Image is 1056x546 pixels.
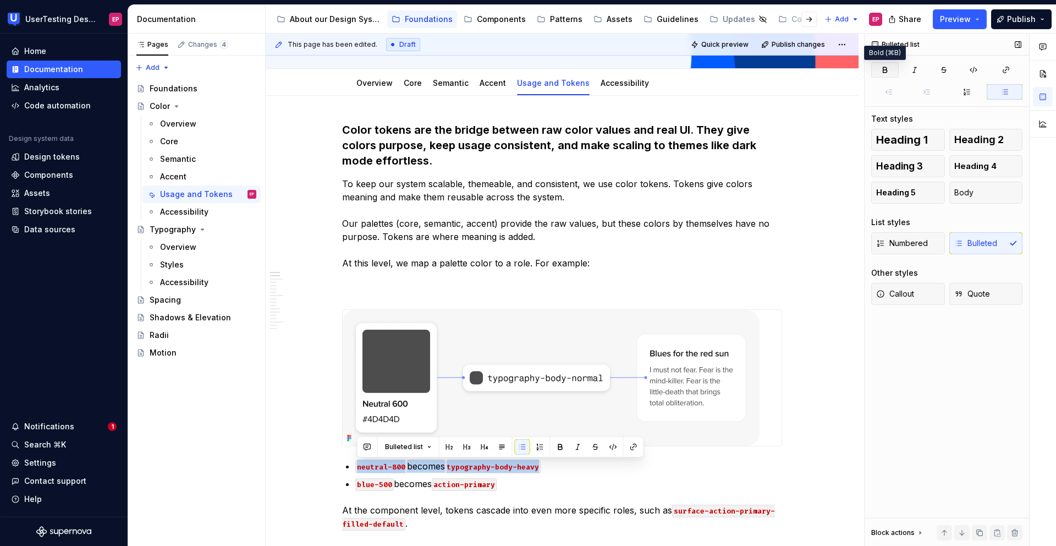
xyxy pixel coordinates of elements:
[24,46,46,57] div: Home
[132,326,261,344] a: Radii
[933,9,987,29] button: Preview
[871,217,910,228] div: List styles
[142,274,261,291] a: Accessibility
[356,78,393,88] a: Overview
[108,422,117,431] span: 1
[459,10,530,28] a: Components
[290,14,381,25] div: About our Design System
[160,277,208,288] div: Accessibility
[132,309,261,326] a: Shadows & Elevation
[24,476,86,487] div: Contact support
[160,118,196,129] div: Overview
[871,283,945,305] button: Callout
[352,71,397,94] div: Overview
[428,71,473,94] div: Semantic
[601,78,649,88] a: Accessibility
[517,78,590,88] a: Usage and Tokens
[607,14,632,25] div: Assets
[146,63,159,72] span: Add
[36,526,91,537] a: Supernova Logo
[142,185,261,203] a: Usage and TokensEP
[342,123,759,167] strong: Color tokens are the bridge between raw color values and real UI. They give colors purpose, keep ...
[871,525,925,540] div: Block actions
[160,154,196,165] div: Semantic
[355,478,394,491] code: blue-500
[876,187,916,198] span: Heading 5
[160,259,184,270] div: Styles
[899,14,921,25] span: Share
[24,457,56,468] div: Settings
[954,161,997,172] span: Heading 4
[24,100,91,111] div: Code automation
[132,60,173,75] button: Add
[160,206,208,217] div: Accessibility
[355,461,407,473] code: neutral-800
[940,14,971,25] span: Preview
[288,40,377,49] span: This page has been edited.
[723,14,755,25] div: Updates
[513,71,594,94] div: Usage and Tokens
[949,283,1023,305] button: Quote
[876,161,923,172] span: Heading 3
[7,454,121,472] a: Settings
[657,14,698,25] div: Guidelines
[150,312,231,323] div: Shadows & Elevation
[112,15,119,24] div: EP
[864,46,906,60] div: Bold (⌘B)
[7,418,121,435] button: Notifications1
[137,14,261,25] div: Documentation
[872,15,879,24] div: EP
[250,189,254,200] div: EP
[150,83,197,94] div: Foundations
[639,10,703,28] a: Guidelines
[772,40,825,49] span: Publish changes
[188,40,228,49] div: Changes
[132,344,261,362] a: Motion
[705,10,772,28] a: Updates
[871,182,945,204] button: Heading 5
[821,12,862,27] button: Add
[876,288,914,299] span: Callout
[589,10,637,28] a: Assets
[7,61,121,78] a: Documentation
[876,238,928,249] span: Numbered
[701,40,749,49] span: Quick preview
[150,224,196,235] div: Typography
[532,10,587,28] a: Patterns
[477,14,526,25] div: Components
[24,188,50,199] div: Assets
[876,134,928,145] span: Heading 1
[387,10,457,28] a: Foundations
[24,421,74,432] div: Notifications
[132,97,261,115] a: Color
[758,37,830,52] button: Publish changes
[355,460,782,473] p: becomes
[871,528,915,537] div: Block actions
[835,15,849,24] span: Add
[142,238,261,256] a: Overview
[272,10,385,28] a: About our Design System
[343,310,760,446] img: 37a4921f-8a11-498f-ad20-6e87e5252e7c.png
[7,42,121,60] a: Home
[954,134,1004,145] span: Heading 2
[132,80,261,97] a: Foundations
[871,267,918,279] div: Other styles
[142,133,261,150] a: Core
[949,129,1023,151] button: Heading 2
[24,494,42,505] div: Help
[142,150,261,168] a: Semantic
[142,168,261,185] a: Accent
[132,80,261,362] div: Page tree
[954,288,990,299] span: Quote
[136,40,168,49] div: Pages
[432,478,497,491] code: action-primary
[219,40,228,49] span: 4
[405,14,453,25] div: Foundations
[142,256,261,274] a: Styles
[142,203,261,221] a: Accessibility
[160,136,178,147] div: Core
[7,148,121,166] a: Design tokens
[404,78,422,88] a: Core
[7,203,121,220] a: Storybook stories
[272,8,819,30] div: Page tree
